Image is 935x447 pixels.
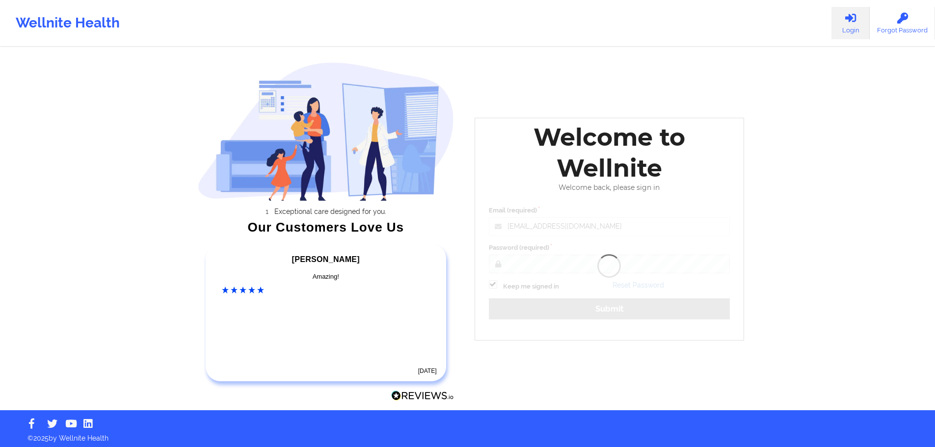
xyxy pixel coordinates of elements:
[482,184,737,192] div: Welcome back, please sign in
[870,7,935,39] a: Forgot Password
[418,368,437,374] time: [DATE]
[831,7,870,39] a: Login
[292,255,360,263] span: [PERSON_NAME]
[391,391,454,401] img: Reviews.io Logo
[207,208,454,215] li: Exceptional care designed for you.
[391,391,454,403] a: Reviews.io Logo
[198,62,454,201] img: wellnite-auth-hero_200.c722682e.png
[482,122,737,184] div: Welcome to Wellnite
[222,272,430,282] div: Amazing!
[21,426,914,443] p: © 2025 by Wellnite Health
[198,222,454,232] div: Our Customers Love Us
